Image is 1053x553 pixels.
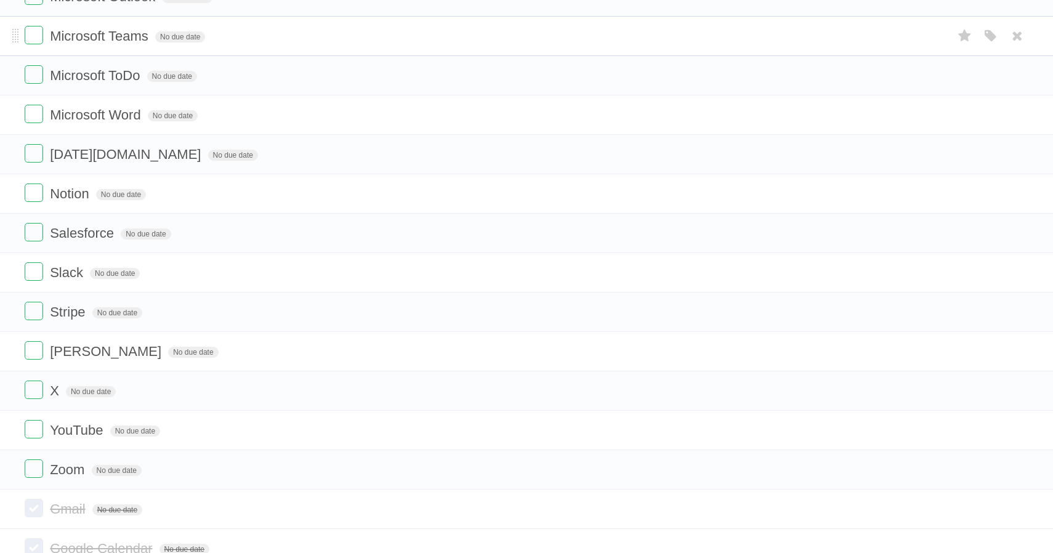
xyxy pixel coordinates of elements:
[50,28,151,44] span: Microsoft Teams
[90,268,140,279] span: No due date
[96,189,146,200] span: No due date
[953,26,977,46] label: Star task
[25,302,43,320] label: Done
[121,228,171,240] span: No due date
[168,347,218,358] span: No due date
[92,465,142,476] span: No due date
[25,26,43,44] label: Done
[50,383,62,398] span: X
[50,265,86,280] span: Slack
[110,426,160,437] span: No due date
[155,31,205,42] span: No due date
[50,462,87,477] span: Zoom
[25,65,43,84] label: Done
[50,422,106,438] span: YouTube
[208,150,258,161] span: No due date
[25,420,43,438] label: Done
[25,144,43,163] label: Done
[25,223,43,241] label: Done
[25,184,43,202] label: Done
[92,307,142,318] span: No due date
[25,341,43,360] label: Done
[66,386,116,397] span: No due date
[25,262,43,281] label: Done
[25,105,43,123] label: Done
[25,499,43,517] label: Done
[25,381,43,399] label: Done
[50,186,92,201] span: Notion
[92,504,142,515] span: No due date
[50,501,88,517] span: Gmail
[147,71,197,82] span: No due date
[50,147,204,162] span: [DATE][DOMAIN_NAME]
[50,68,143,83] span: Microsoft ToDo
[50,304,88,320] span: Stripe
[25,459,43,478] label: Done
[50,344,164,359] span: [PERSON_NAME]
[50,107,144,123] span: Microsoft Word
[50,225,117,241] span: Salesforce
[148,110,198,121] span: No due date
